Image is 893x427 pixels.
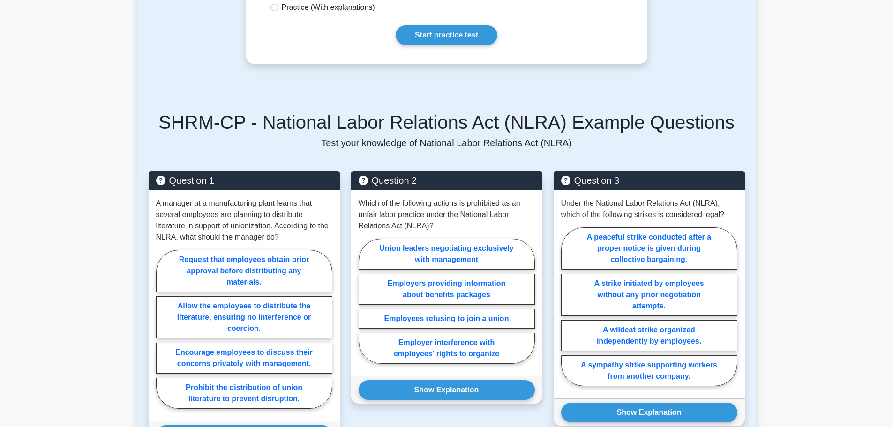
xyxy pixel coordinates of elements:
[396,25,497,45] a: Start practice test
[359,333,535,364] label: Employer interference with employees' rights to organize
[149,137,745,149] p: Test your knowledge of National Labor Relations Act (NLRA)
[359,380,535,400] button: Show Explanation
[561,274,737,316] label: A strike initiated by employees without any prior negotiation attempts.
[561,403,737,422] button: Show Explanation
[156,198,332,243] p: A manager at a manufacturing plant learns that several employees are planning to distribute liter...
[359,309,535,329] label: Employees refusing to join a union
[359,274,535,305] label: Employers providing information about benefits packages
[156,343,332,374] label: Encourage employees to discuss their concerns privately with management.
[359,175,535,186] h5: Question 2
[156,175,332,186] h5: Question 1
[282,2,375,13] label: Practice (With explanations)
[561,175,737,186] h5: Question 3
[156,378,332,409] label: Prohibit the distribution of union literature to prevent disruption.
[561,355,737,386] label: A sympathy strike supporting workers from another company.
[359,239,535,270] label: Union leaders negotiating exclusively with management
[561,198,737,220] p: Under the National Labor Relations Act (NLRA), which of the following strikes is considered legal?
[156,296,332,338] label: Allow the employees to distribute the literature, ensuring no interference or coercion.
[561,227,737,270] label: A peaceful strike conducted after a proper notice is given during collective bargaining.
[359,198,535,232] p: Which of the following actions is prohibited as an unfair labor practice under the National Labor...
[156,250,332,292] label: Request that employees obtain prior approval before distributing any materials.
[149,111,745,134] h5: SHRM-CP - National Labor Relations Act (NLRA) Example Questions
[561,320,737,351] label: A wildcat strike organized independently by employees.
